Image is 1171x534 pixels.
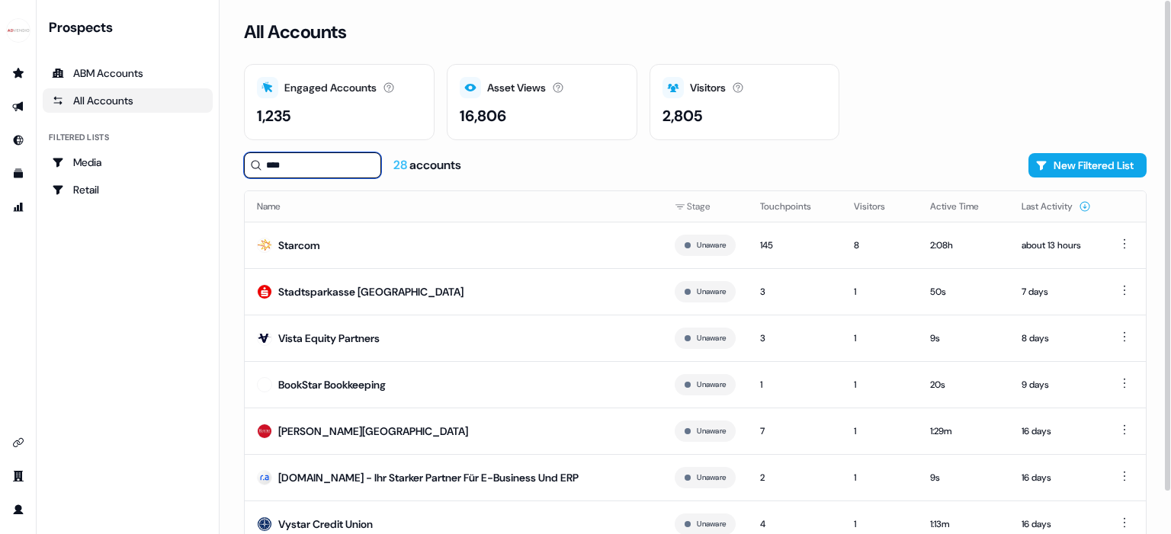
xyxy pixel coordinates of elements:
div: 1 [854,377,906,392]
div: Engaged Accounts [284,80,377,96]
div: 2 [760,470,829,485]
div: Vystar Credit Union [278,516,373,532]
div: Starcom [278,238,320,253]
a: Go to attribution [6,195,30,219]
button: New Filtered List [1028,153,1147,177]
div: 1,235 [257,104,290,127]
a: Go to templates [6,161,30,186]
div: ABM Accounts [52,66,204,81]
div: 145 [760,238,829,253]
div: 1:13m [930,516,997,532]
div: Vista Equity Partners [278,331,380,346]
th: Name [245,191,662,222]
div: Retail [52,182,204,197]
button: Unaware [697,378,726,392]
div: 20s [930,377,997,392]
div: 1 [854,284,906,299]
div: [DOMAIN_NAME] - Ihr Starker Partner Für E-Business Und ERP [278,470,579,485]
div: Stage [675,199,736,214]
div: Prospects [49,18,213,37]
div: 3 [760,331,829,346]
div: 9s [930,470,997,485]
button: Unaware [697,471,726,484]
div: 1 [854,470,906,485]
a: Go to team [6,464,30,488]
a: Go to Retail [43,177,213,202]
div: 7 days [1022,284,1091,299]
button: Last Activity [1022,193,1091,220]
button: Unaware [697,424,726,438]
button: Unaware [697,517,726,531]
div: 1:29m [930,424,997,439]
div: about 13 hours [1022,238,1091,253]
div: BookStar Bookkeeping [278,377,386,392]
div: 9s [930,331,997,346]
div: 1 [854,516,906,532]
div: 9 days [1022,377,1091,392]
div: 1 [854,424,906,439]
div: Visitors [690,80,726,96]
button: Unaware [697,331,726,345]
div: 4 [760,516,829,532]
div: [PERSON_NAME][GEOGRAPHIC_DATA] [278,424,468,439]
a: Go to profile [6,497,30,522]
span: 28 [393,157,409,173]
div: Media [52,155,204,170]
div: 3 [760,284,829,299]
div: 2:08h [930,238,997,253]
div: 16 days [1022,424,1091,439]
a: Go to outbound experience [6,94,30,119]
button: Active Time [930,193,997,220]
div: Stadtsparkasse [GEOGRAPHIC_DATA] [278,284,464,299]
div: 16,806 [460,104,506,127]
div: Asset Views [487,80,546,96]
a: ABM Accounts [43,61,213,85]
a: Go to Inbound [6,128,30,152]
div: Filtered lists [49,131,109,144]
button: Unaware [697,238,726,252]
div: 2,805 [662,104,702,127]
button: Unaware [697,285,726,299]
a: Go to Media [43,150,213,174]
div: 8 days [1022,331,1091,346]
a: All accounts [43,88,213,113]
div: 50s [930,284,997,299]
div: 16 days [1022,516,1091,532]
a: Go to integrations [6,430,30,455]
div: 7 [760,424,829,439]
div: 16 days [1022,470,1091,485]
div: All Accounts [52,93,204,108]
a: Go to prospects [6,61,30,85]
h3: All Accounts [244,21,346,43]
button: Visitors [854,193,903,220]
div: accounts [393,157,461,174]
div: 8 [854,238,906,253]
button: Touchpoints [760,193,829,220]
div: 1 [760,377,829,392]
div: 1 [854,331,906,346]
